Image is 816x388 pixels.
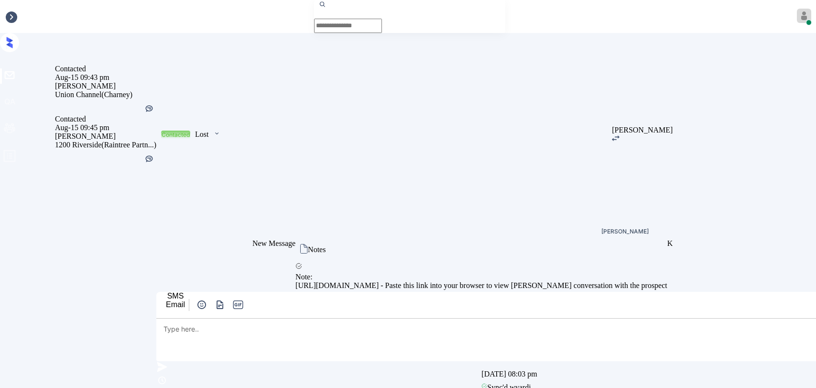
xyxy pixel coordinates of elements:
img: icon-zuma [156,375,168,386]
div: Aug-15 09:45 pm [55,123,156,132]
div: K [667,239,673,248]
img: icon-zuma [295,263,302,269]
div: [URL][DOMAIN_NAME] - Paste this link into your browser to view [PERSON_NAME] conversation with th... [295,281,667,290]
div: [PERSON_NAME] [601,229,649,234]
div: Union Channel (Charney) [55,90,156,99]
div: [PERSON_NAME] [55,132,156,141]
img: icon-zuma [156,361,168,373]
div: Contacted [162,131,190,138]
div: 1200 Riverside (Raintree Partn...) [55,141,156,149]
div: Aug-15 09:43 pm [55,73,156,82]
div: Kelsey was silent [144,104,154,115]
div: SMS [166,292,185,300]
img: icon-zuma [300,244,308,254]
img: icon-zuma [213,129,220,138]
img: icon-zuma [612,135,620,141]
div: [PERSON_NAME] [55,82,156,90]
div: Notes [308,245,326,254]
div: Lost [195,130,208,139]
div: [DATE] 08:03 pm [295,290,667,303]
div: Note: [295,273,667,281]
div: Contacted [55,115,156,123]
div: Contacted [55,65,156,73]
span: profile [3,149,16,166]
img: Kelsey was silent [144,104,154,113]
div: Email [166,300,185,309]
img: avatar [797,9,811,23]
img: Kelsey was silent [144,154,154,164]
div: [PERSON_NAME] [612,126,673,134]
span: New Message [252,239,295,247]
div: Inbox [5,12,22,21]
img: icon-zuma [214,299,226,310]
img: icon-zuma [196,299,207,310]
div: Kelsey was silent [144,154,154,165]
